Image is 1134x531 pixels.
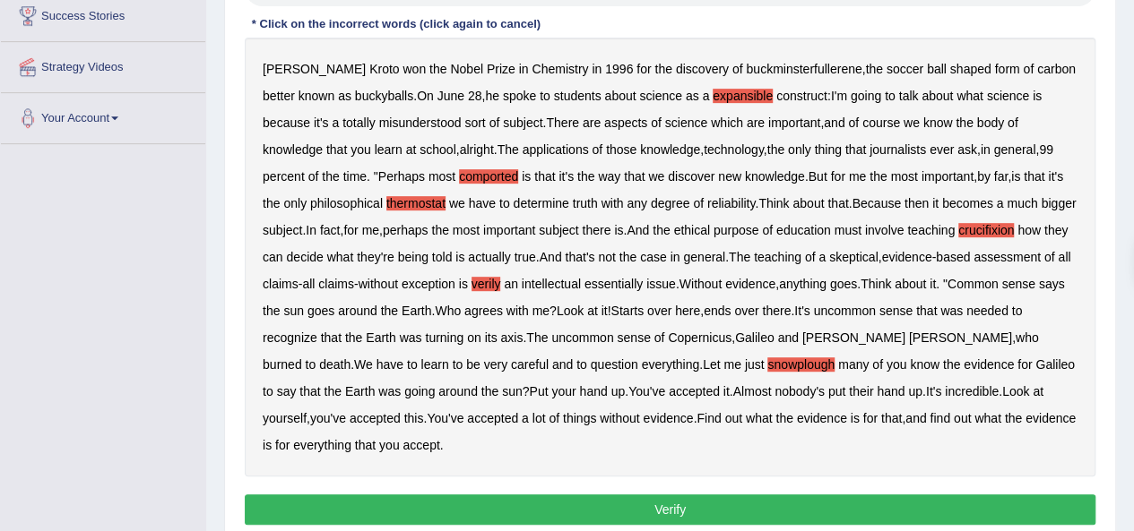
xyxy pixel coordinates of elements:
b: the [381,304,398,318]
b: subject [503,116,542,130]
b: was [400,330,422,345]
b: ethical [673,223,709,237]
b: knowledge [745,169,805,184]
b: for [830,169,844,184]
b: that [845,142,866,157]
b: snowplough [767,357,835,372]
b: journalists [870,142,926,157]
b: agrees [464,304,503,318]
b: have [377,357,403,372]
b: know [923,116,953,130]
b: it [932,196,939,210]
b: over [647,304,671,318]
b: Kroto [369,62,399,76]
div: * Click on the incorrect words (click again to cancel) [245,15,548,32]
b: students [554,89,602,103]
b: that's [565,250,594,264]
b: to [407,357,418,372]
b: based [936,250,970,264]
b: thermostat [386,196,446,210]
b: me [532,304,549,318]
b: Think [861,277,891,291]
b: as [686,89,699,103]
b: the [263,196,280,210]
b: percent [263,169,305,184]
b: buckminsterfullerene [746,62,861,76]
b: you [887,357,907,372]
b: 28 [468,89,482,103]
b: But [809,169,827,184]
b: the [870,169,887,184]
b: me [723,357,740,372]
b: knowledge [263,142,323,157]
b: applications [523,142,589,157]
b: to [499,196,510,210]
b: [PERSON_NAME] [802,330,905,345]
b: to [1012,304,1023,318]
b: over [734,304,758,318]
b: all [1058,250,1070,264]
b: goes [307,304,334,318]
b: not [598,250,615,264]
b: sense [1001,277,1034,291]
b: crucifixion [958,223,1014,237]
b: time [343,169,367,184]
b: subject [539,223,578,237]
b: alright [460,142,494,157]
b: that [916,304,937,318]
b: say [277,384,297,398]
b: with [506,304,529,318]
b: It's [794,304,809,318]
b: Common [948,277,999,291]
b: form [994,62,1019,76]
b: Because [852,196,900,210]
b: important [922,169,974,184]
b: important [768,116,820,130]
b: essentially [584,277,643,291]
b: is [1011,169,1020,184]
b: sun [283,304,304,318]
b: science [987,89,1029,103]
b: totally [342,116,376,130]
b: and [824,116,844,130]
b: because [263,116,310,130]
b: about [922,89,953,103]
b: verily [472,277,501,291]
b: uncommon [813,304,875,318]
b: told [432,250,453,264]
b: everything [641,357,699,372]
b: learn [420,357,448,372]
b: course [862,116,900,130]
b: the [345,330,362,345]
b: actually [468,250,510,264]
b: those [606,142,636,157]
b: to [305,357,316,372]
b: Look [557,304,584,318]
b: truth [573,196,598,210]
b: in [592,62,602,76]
b: Let [703,357,720,372]
b: about [792,196,824,210]
b: sense [879,304,913,318]
b: it's [1048,169,1063,184]
b: turning [425,330,463,345]
b: The [729,250,750,264]
b: And [540,250,562,264]
b: without [359,277,398,291]
b: it's [558,169,574,184]
button: Verify [245,494,1095,525]
b: buckyballs [355,89,413,103]
b: true [515,250,536,264]
b: of [1023,62,1034,76]
b: issue [646,277,676,291]
b: of [654,330,665,345]
b: and [552,357,573,372]
b: Perhaps [378,169,425,184]
b: going [851,89,881,103]
b: perhaps [383,223,428,237]
b: to [263,384,273,398]
b: won [403,62,426,76]
b: burned [263,357,302,372]
b: are [747,116,765,130]
b: ever [930,142,954,157]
